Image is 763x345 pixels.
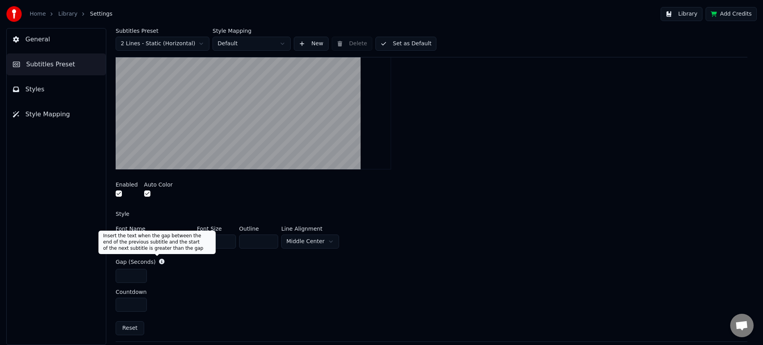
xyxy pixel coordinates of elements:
[6,6,22,22] img: youka
[25,110,70,119] span: Style Mapping
[197,226,236,231] label: Font Size
[116,321,144,335] button: Reset
[116,259,156,265] label: Gap (Seconds)
[25,35,50,44] span: General
[7,53,106,75] button: Subtitles Preset
[116,226,194,231] label: Font Name
[239,226,278,231] label: Outline
[281,226,339,231] label: Line Alignment
[30,10,46,18] a: Home
[661,7,702,21] button: Library
[58,10,77,18] a: Library
[26,60,75,69] span: Subtitles Preset
[730,314,754,337] a: Open chat
[116,289,147,295] label: Countdown
[213,28,291,34] label: Style Mapping
[30,10,113,18] nav: breadcrumb
[25,85,45,94] span: Styles
[7,78,106,100] button: Styles
[116,28,209,34] label: Subtitles Preset
[116,211,129,217] label: Style
[144,182,173,187] label: Auto Color
[7,103,106,125] button: Style Mapping
[90,10,112,18] span: Settings
[7,28,106,50] button: General
[103,233,203,251] span: Insert the text when the gap between the end of the previous subtitle and the start of the next s...
[706,7,757,21] button: Add Credits
[294,37,329,51] button: New
[375,37,437,51] button: Set as Default
[116,182,138,187] label: Enabled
